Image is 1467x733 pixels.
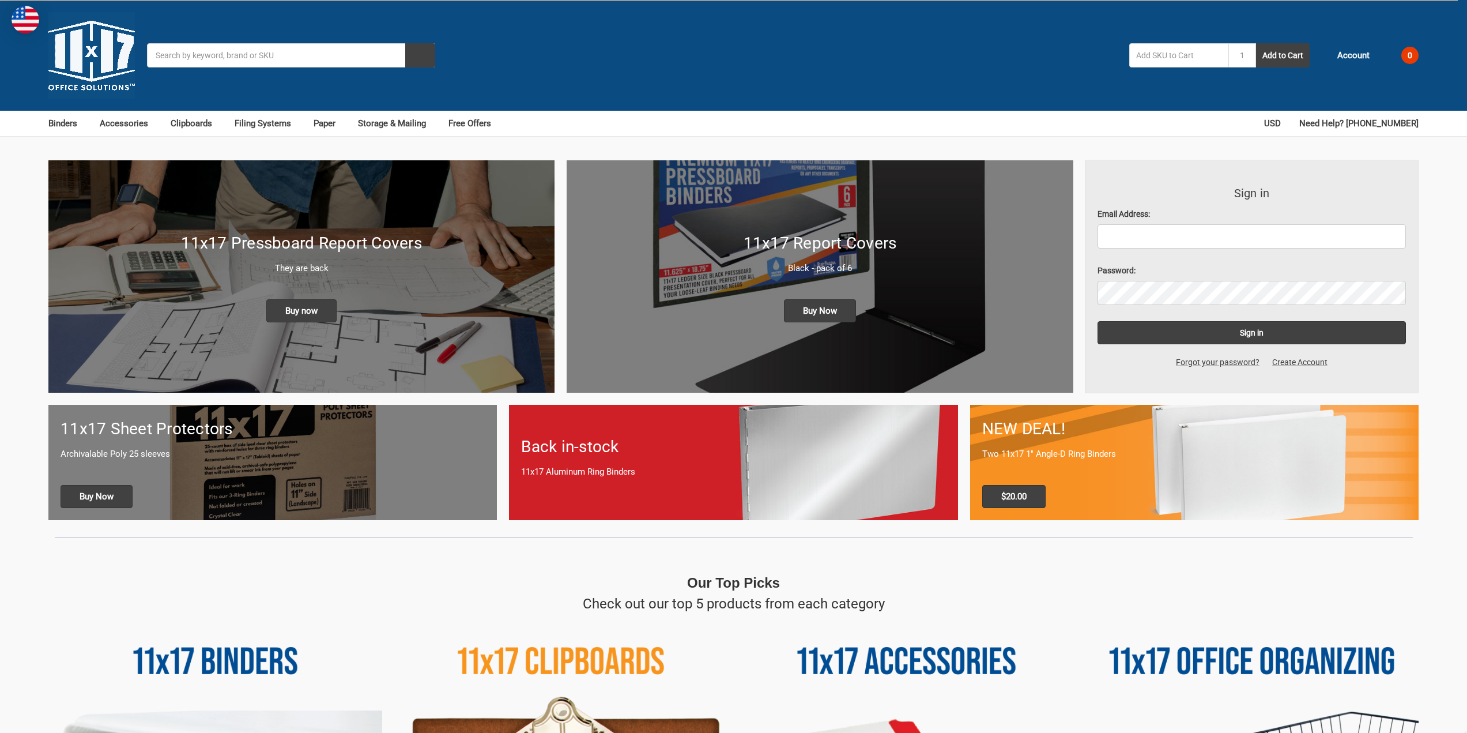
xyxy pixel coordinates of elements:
h1: 11x17 Pressboard Report Covers [61,231,542,255]
a: Storage & Mailing [358,111,436,136]
a: Filing Systems [235,111,301,136]
p: Black - pack of 6 [579,262,1061,275]
p: Two 11x17 1" Angle-D Ring Binders [982,448,1406,461]
span: 0 [1401,47,1419,64]
a: 11x17 Binder 2-pack only $20.00 NEW DEAL! Two 11x17 1" Angle-D Ring Binders $20.00 [970,405,1419,520]
a: Paper [314,111,346,136]
a: Binders [48,111,88,136]
img: duty and tax information for United States [12,6,39,33]
label: Email Address: [1098,208,1406,220]
img: 11x17 Report Covers [567,160,1073,393]
a: Account [1322,40,1370,70]
span: Account [1337,49,1370,62]
h1: NEW DEAL! [982,417,1406,441]
a: 11x17 sheet protectors 11x17 Sheet Protectors Archivalable Poly 25 sleeves Buy Now [48,405,497,520]
a: Back in-stock 11x17 Aluminum Ring Binders [509,405,957,520]
img: 11x17.com [48,12,135,99]
a: Accessories [100,111,159,136]
p: Our Top Picks [687,573,780,593]
button: Add to Cart [1256,43,1310,67]
a: 0 [1382,40,1419,70]
label: Password: [1098,265,1406,277]
a: Free Offers [448,111,491,136]
input: Sign in [1098,321,1406,344]
h3: Sign in [1098,185,1406,202]
a: Need Help? [PHONE_NUMBER] [1299,111,1419,136]
a: Clipboards [171,111,222,136]
a: USD [1264,111,1287,136]
p: Archivalable Poly 25 sleeves [61,448,485,461]
a: New 11x17 Pressboard Binders 11x17 Pressboard Report Covers They are back Buy now [48,160,555,393]
span: Buy now [266,299,337,322]
span: $20.00 [982,485,1046,508]
a: Create Account [1266,356,1334,369]
p: They are back [61,262,542,275]
input: Add SKU to Cart [1129,43,1228,67]
a: 11x17 Report Covers 11x17 Report Covers Black - pack of 6 Buy Now [567,160,1073,393]
a: Forgot your password? [1170,356,1266,369]
h1: 11x17 Report Covers [579,231,1061,255]
p: 11x17 Aluminum Ring Binders [521,465,945,479]
h1: 11x17 Sheet Protectors [61,417,485,441]
span: Buy Now [61,485,133,508]
input: Search by keyword, brand or SKU [147,43,435,67]
img: New 11x17 Pressboard Binders [48,160,555,393]
p: Check out our top 5 products from each category [583,593,885,614]
span: Buy Now [784,299,856,322]
h1: Back in-stock [521,435,945,459]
